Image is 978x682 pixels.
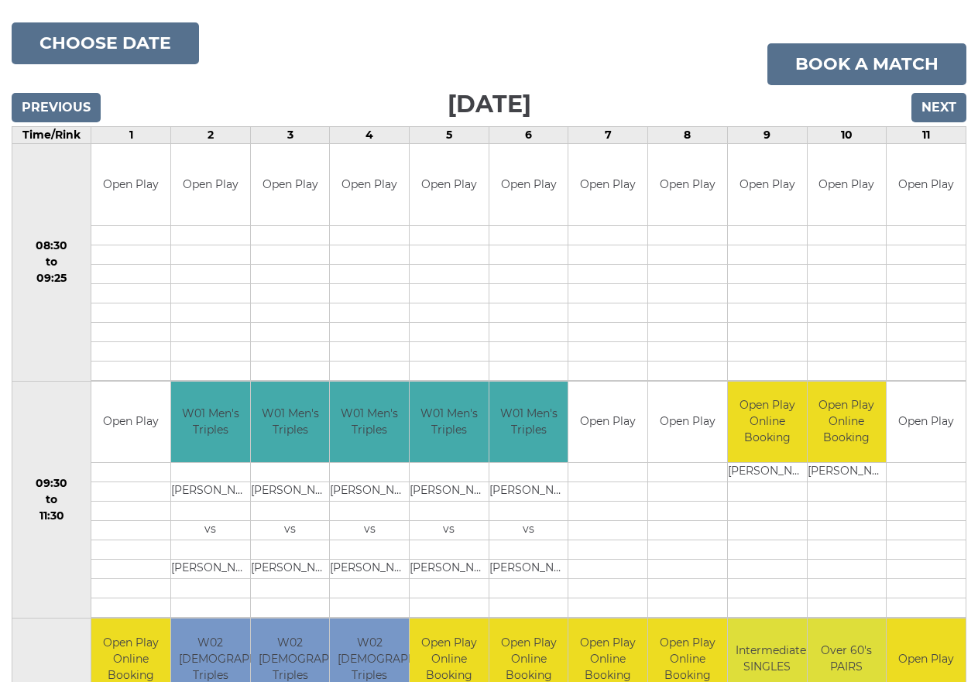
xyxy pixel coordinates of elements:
td: Time/Rink [12,127,91,144]
td: W01 Men's Triples [489,382,568,463]
td: [PERSON_NAME] [728,463,807,482]
input: Previous [12,93,101,122]
td: 5 [410,127,489,144]
td: 6 [489,127,568,144]
td: Open Play [91,144,170,225]
td: Open Play [251,144,330,225]
td: Open Play [568,144,647,225]
td: Open Play [489,144,568,225]
td: 7 [568,127,648,144]
td: Open Play [887,144,966,225]
td: W01 Men's Triples [171,382,250,463]
td: 08:30 to 09:25 [12,144,91,382]
td: W01 Men's Triples [251,382,330,463]
button: Choose date [12,22,199,64]
td: 10 [807,127,887,144]
td: 09:30 to 11:30 [12,381,91,619]
a: Book a match [767,43,966,85]
td: 4 [330,127,410,144]
td: [PERSON_NAME] [330,560,409,579]
td: vs [330,521,409,540]
td: [PERSON_NAME] [808,463,887,482]
td: W01 Men's Triples [410,382,489,463]
td: [PERSON_NAME] [410,482,489,502]
td: Open Play [568,382,647,463]
td: [PERSON_NAME] [171,560,250,579]
td: [PERSON_NAME] [251,560,330,579]
td: 1 [91,127,171,144]
td: Open Play Online Booking [808,382,887,463]
td: Open Play Online Booking [728,382,807,463]
td: Open Play [728,144,807,225]
td: vs [171,521,250,540]
td: vs [489,521,568,540]
td: vs [410,521,489,540]
td: [PERSON_NAME] [171,482,250,502]
td: [PERSON_NAME] [489,560,568,579]
td: Open Play [648,144,727,225]
td: Open Play [91,382,170,463]
td: 11 [887,127,966,144]
td: [PERSON_NAME] [330,482,409,502]
td: 8 [648,127,728,144]
td: 3 [250,127,330,144]
td: Open Play [171,144,250,225]
td: 2 [171,127,251,144]
td: [PERSON_NAME] [251,482,330,502]
input: Next [911,93,966,122]
td: Open Play [330,144,409,225]
td: Open Play [648,382,727,463]
td: W01 Men's Triples [330,382,409,463]
td: Open Play [410,144,489,225]
td: vs [251,521,330,540]
td: Open Play [887,382,966,463]
td: [PERSON_NAME] [489,482,568,502]
td: [PERSON_NAME] [410,560,489,579]
td: 9 [727,127,807,144]
td: Open Play [808,144,887,225]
